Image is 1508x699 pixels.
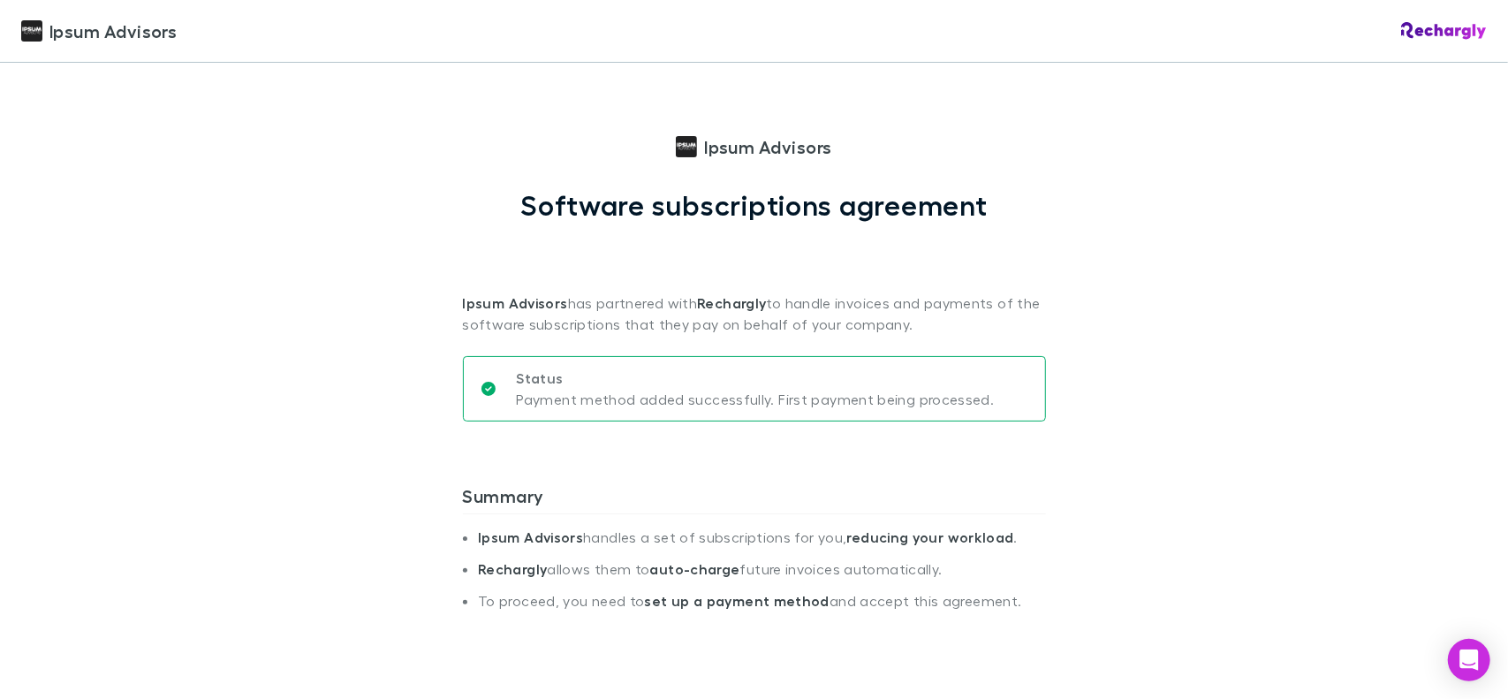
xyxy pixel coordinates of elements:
[478,528,1045,560] li: handles a set of subscriptions for you, .
[478,560,1045,592] li: allows them to future invoices automatically.
[704,133,831,160] span: Ipsum Advisors
[478,528,583,546] strong: Ipsum Advisors
[697,294,766,312] strong: Rechargly
[517,389,995,410] p: Payment method added successfully. First payment being processed.
[676,136,697,157] img: Ipsum Advisors's Logo
[463,294,568,312] strong: Ipsum Advisors
[478,592,1045,624] li: To proceed, you need to and accept this agreement.
[21,20,42,42] img: Ipsum Advisors's Logo
[517,368,995,389] p: Status
[1401,22,1487,40] img: Rechargly Logo
[650,560,740,578] strong: auto-charge
[463,485,1046,513] h3: Summary
[463,222,1046,335] p: has partnered with to handle invoices and payments of the software subscriptions that they pay on...
[645,592,830,610] strong: set up a payment method
[847,528,1014,546] strong: reducing your workload
[1448,639,1490,681] div: Open Intercom Messenger
[520,188,988,222] h1: Software subscriptions agreement
[49,18,177,44] span: Ipsum Advisors
[478,560,547,578] strong: Rechargly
